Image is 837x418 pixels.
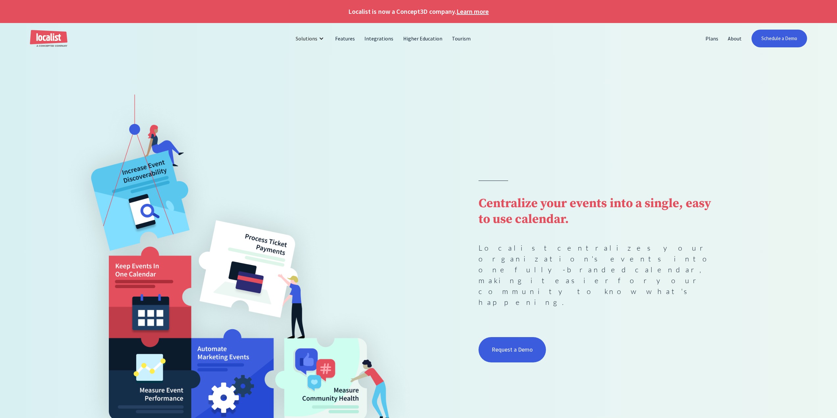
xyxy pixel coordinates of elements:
a: Higher Education [399,31,448,46]
div: Solutions [291,31,331,46]
a: Request a Demo [479,337,546,362]
a: About [723,31,747,46]
p: Localist centralizes your organization's events into one fully-branded calendar, making it easier... [479,242,718,307]
a: Tourism [447,31,476,46]
a: home [30,30,67,47]
a: Integrations [360,31,398,46]
strong: Centralize your events into a single, easy to use calendar. [479,196,711,227]
a: Schedule a Demo [751,30,807,47]
a: Features [331,31,360,46]
div: Solutions [296,35,317,42]
a: Learn more [456,7,489,16]
a: Plans [701,31,723,46]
